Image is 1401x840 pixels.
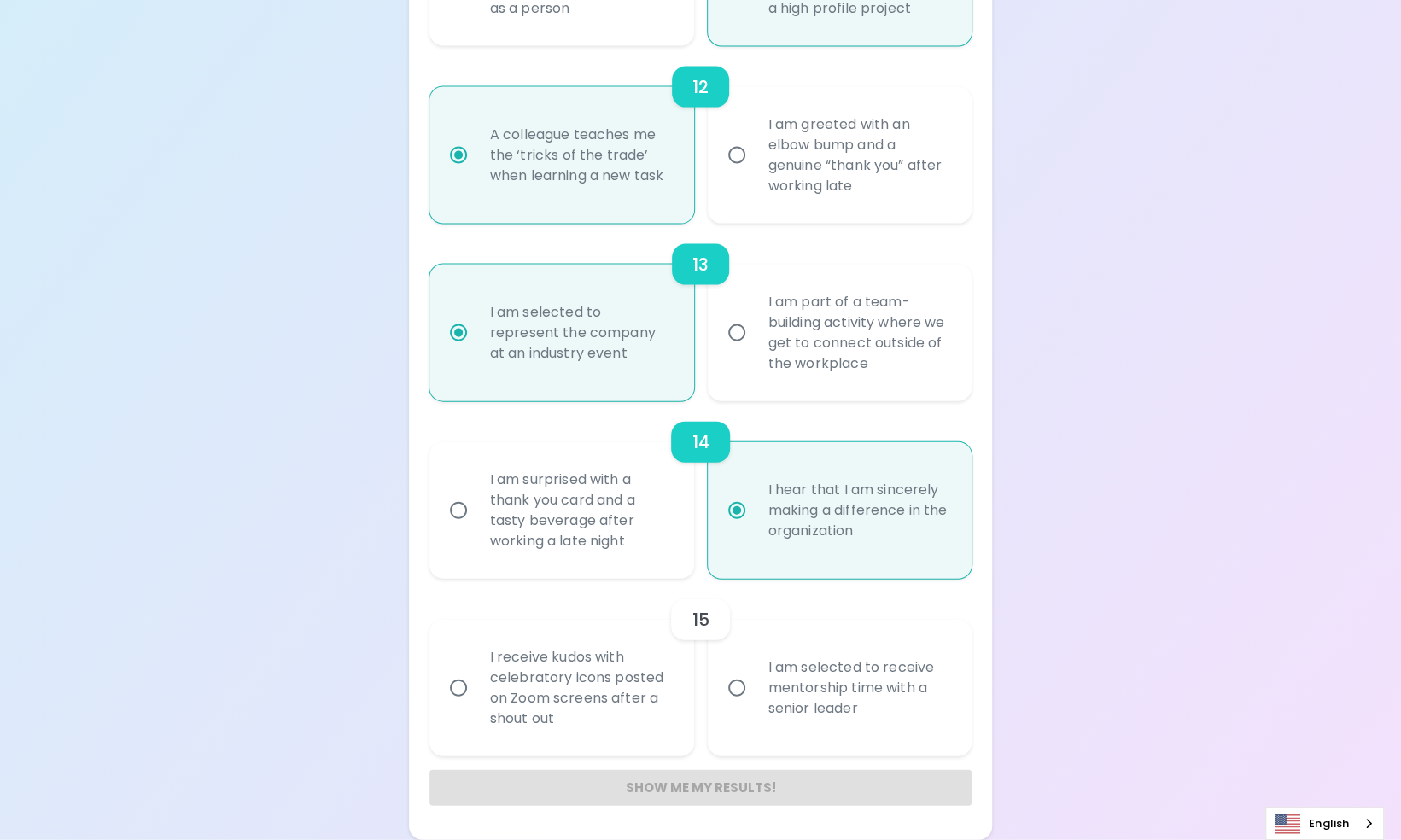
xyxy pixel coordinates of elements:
div: I am surprised with a thank you card and a tasty beverage after working a late night [476,449,685,572]
div: I receive kudos with celebratory icons posted on Zoom screens after a shout out [476,627,685,750]
a: English [1266,808,1383,839]
div: choice-group-check [429,579,972,756]
div: I hear that I am sincerely making a difference in the organization [755,459,963,562]
div: choice-group-check [429,46,972,224]
div: choice-group-check [429,401,972,579]
h6: 14 [692,429,709,456]
div: A colleague teaches me the ‘tricks of the trade’ when learning a new task [476,104,685,207]
div: Language [1265,807,1384,840]
h6: 15 [692,606,709,633]
div: I am selected to receive mentorship time with a senior leader [755,637,963,739]
h6: 12 [692,73,709,101]
h6: 13 [692,251,709,278]
div: I am selected to represent the company at an industry event [476,282,685,384]
div: I am greeted with an elbow bump and a genuine “thank you” after working late [755,94,963,217]
div: I am part of a team-building activity where we get to connect outside of the workplace [755,271,963,394]
aside: Language selected: English [1265,807,1384,840]
div: choice-group-check [429,224,972,401]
